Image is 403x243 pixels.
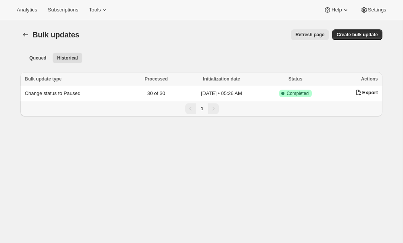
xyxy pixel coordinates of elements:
span: Analytics [17,7,37,13]
button: Refresh page [291,29,329,40]
button: Help [319,5,354,15]
span: Tools [89,7,101,13]
button: Settings [356,5,391,15]
span: Subscriptions [48,7,78,13]
span: Processed [145,76,168,82]
nav: Pagination [20,101,382,116]
button: Export [355,89,378,96]
td: 30 of 30 [132,86,181,101]
span: Help [331,7,342,13]
span: 1 [201,106,204,111]
button: Analytics [12,5,42,15]
span: Initialization date [203,76,240,82]
button: Create bulk update [332,29,382,40]
button: Tools [84,5,113,15]
span: Bulk updates [32,31,79,39]
span: Completed [287,90,309,97]
td: [DATE] • 05:26 AM [181,86,262,101]
span: Bulk update type [25,76,62,82]
span: Status [288,76,302,82]
span: Create bulk update [337,32,378,38]
span: Refresh page [295,32,324,38]
span: Historical [57,55,78,61]
span: Change status to Paused [25,90,80,96]
span: Actions [361,76,378,82]
span: Queued [29,55,47,61]
button: Bulk updates [20,29,31,40]
button: Subscriptions [43,5,83,15]
span: Settings [368,7,386,13]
